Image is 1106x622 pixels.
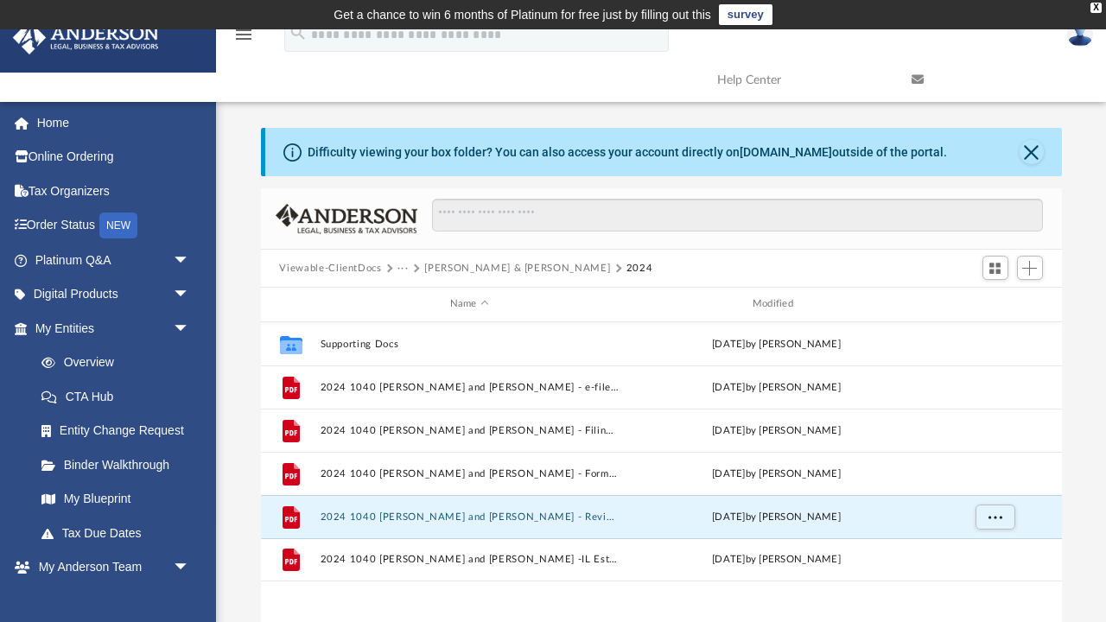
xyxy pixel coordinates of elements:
[12,174,216,208] a: Tax Organizers
[12,105,216,140] a: Home
[626,509,925,524] div: [DATE] by [PERSON_NAME]
[99,213,137,238] div: NEW
[320,382,619,393] button: 2024 1040 [PERSON_NAME] and [PERSON_NAME] - e-file authorization - please sign.pdf
[626,296,925,312] div: Modified
[24,482,207,517] a: My Blueprint
[12,277,216,312] a: Digital Productsarrow_drop_down
[334,4,711,25] div: Get a chance to win 6 months of Platinum for free just by filling out this
[24,414,216,448] a: Entity Change Request
[626,336,925,352] div: [DATE] by [PERSON_NAME]
[320,511,619,523] button: 2024 1040 [PERSON_NAME] and [PERSON_NAME] - Review Copy.pdf
[626,552,925,568] div: [DATE] by [PERSON_NAME]
[233,33,254,45] a: menu
[1090,3,1102,13] div: close
[626,379,925,395] div: [DATE] by [PERSON_NAME]
[173,550,207,586] span: arrow_drop_down
[12,311,216,346] a: My Entitiesarrow_drop_down
[320,339,619,350] button: Supporting Docs
[308,143,947,162] div: Difficulty viewing your box folder? You can also access your account directly on outside of the p...
[24,516,216,550] a: Tax Due Dates
[933,296,1054,312] div: id
[397,261,409,276] button: ···
[740,145,832,159] a: [DOMAIN_NAME]
[12,140,216,175] a: Online Ordering
[982,256,1008,280] button: Switch to Grid View
[975,504,1014,530] button: More options
[626,422,925,438] div: [DATE] by [PERSON_NAME]
[1017,256,1043,280] button: Add
[173,243,207,278] span: arrow_drop_down
[320,468,619,479] button: 2024 1040 [PERSON_NAME] and [PERSON_NAME] - Form 1040-ES Estimated Tax Payment.pdf
[289,23,308,42] i: search
[1067,22,1093,47] img: User Pic
[233,24,254,45] i: menu
[1020,140,1044,164] button: Close
[279,261,381,276] button: Viewable-ClientDocs
[424,261,610,276] button: [PERSON_NAME] & [PERSON_NAME]
[12,550,207,585] a: My Anderson Teamarrow_drop_down
[24,346,216,380] a: Overview
[24,379,216,414] a: CTA Hub
[8,21,164,54] img: Anderson Advisors Platinum Portal
[12,243,216,277] a: Platinum Q&Aarrow_drop_down
[704,46,899,114] a: Help Center
[432,199,1042,232] input: Search files and folders
[719,4,772,25] a: survey
[173,311,207,346] span: arrow_drop_down
[268,296,311,312] div: id
[173,277,207,313] span: arrow_drop_down
[24,584,199,619] a: My Anderson Team
[320,425,619,436] button: 2024 1040 [PERSON_NAME] and [PERSON_NAME] - Filing Instructions.pdf
[626,466,925,481] div: [DATE] by [PERSON_NAME]
[24,447,216,482] a: Binder Walkthrough
[319,296,619,312] div: Name
[626,261,653,276] button: 2024
[320,554,619,565] button: 2024 1040 [PERSON_NAME] and [PERSON_NAME] -IL Estimated payment voucher.pdf
[12,208,216,244] a: Order StatusNEW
